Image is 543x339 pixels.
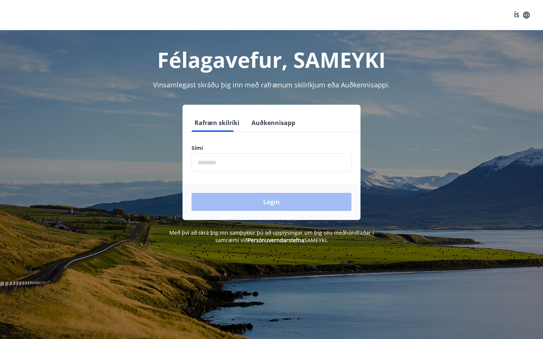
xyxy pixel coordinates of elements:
[9,45,534,74] h1: Félagavefur, SAMEYKI
[192,114,242,132] button: Rafræn skilríki
[153,80,390,89] span: Vinsamlegast skráðu þig inn með rafrænum skilríkjum eða Auðkennisappi.
[510,8,534,22] button: ÍS
[169,229,374,244] span: Með því að skrá þig inn samþykkir þú að upplýsingar um þig séu meðhöndlaðar í samræmi við SAMEYKI.
[248,114,298,132] button: Auðkennisapp
[248,237,304,244] a: Persónuverndarstefna
[192,144,351,152] label: Sími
